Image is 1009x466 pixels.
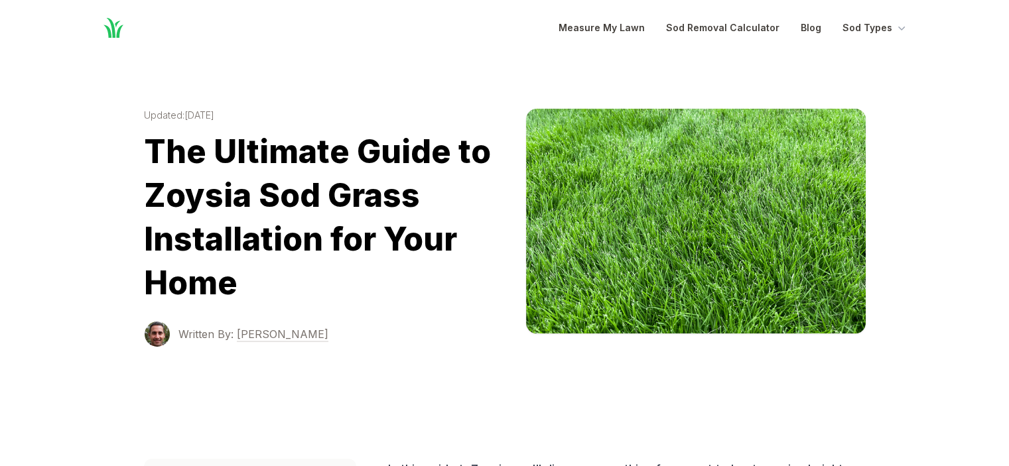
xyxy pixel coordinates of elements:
a: Sod Removal Calculator [666,20,779,36]
time: Updated: [DATE] [144,109,505,122]
a: Written By: [PERSON_NAME] [178,326,328,342]
a: Blog [801,20,821,36]
img: zoysia image [526,109,866,333]
img: Terrance Sowell photo [144,321,170,347]
h1: The Ultimate Guide to Zoysia Sod Grass Installation for Your Home [144,130,505,305]
a: Measure My Lawn [559,20,645,36]
button: Sod Types [842,20,908,36]
span: [PERSON_NAME] [237,327,328,342]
